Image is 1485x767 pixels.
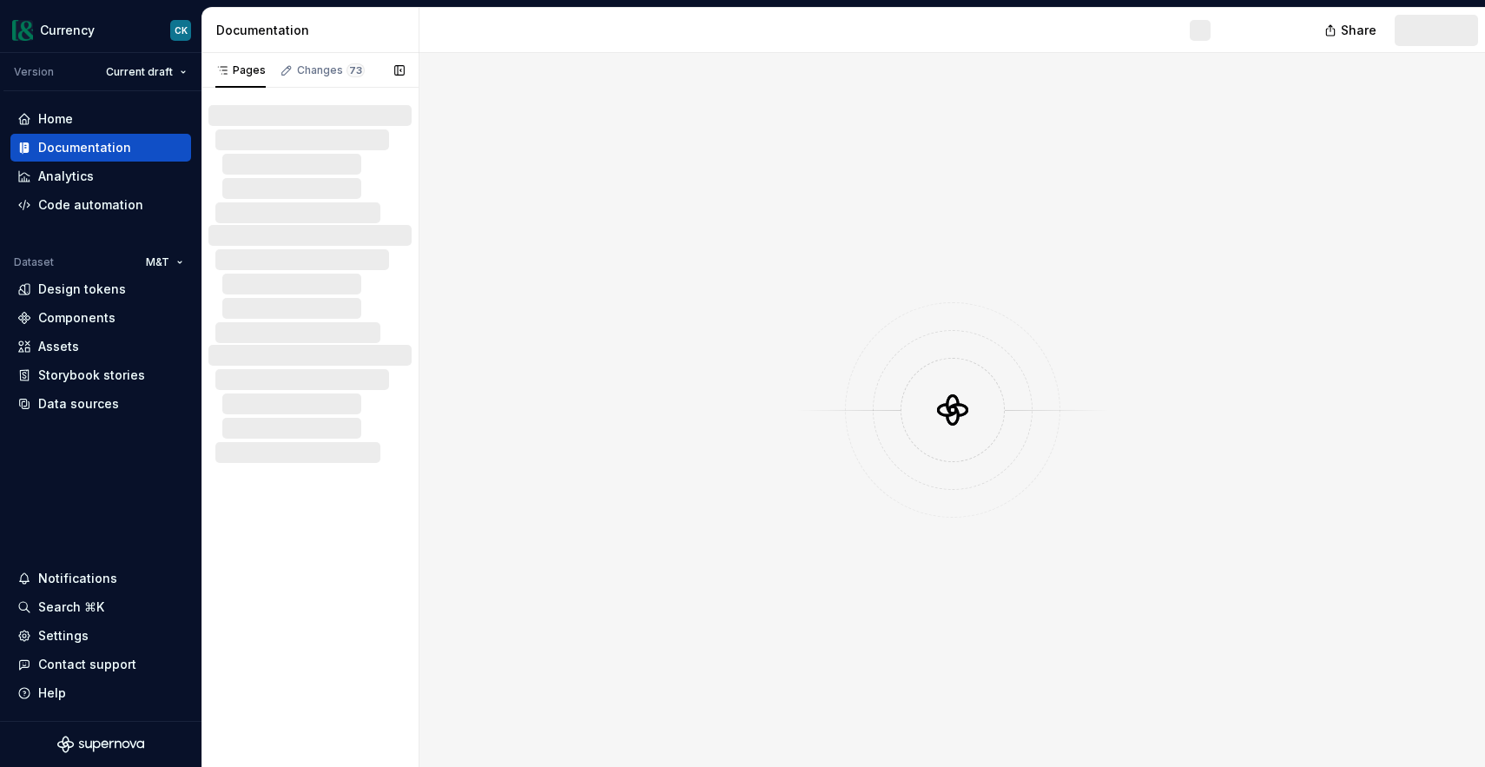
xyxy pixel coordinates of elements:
span: Current draft [106,65,173,79]
button: Notifications [10,565,191,592]
div: Components [38,309,115,327]
button: Contact support [10,651,191,678]
a: Storybook stories [10,361,191,389]
div: Data sources [38,395,119,413]
a: Assets [10,333,191,360]
a: Components [10,304,191,332]
div: Notifications [38,570,117,587]
a: Home [10,105,191,133]
div: Design tokens [38,281,126,298]
span: M&T [146,255,169,269]
div: Pages [215,63,266,77]
div: Analytics [38,168,94,185]
a: Settings [10,622,191,650]
div: Version [14,65,54,79]
img: 77b064d8-59cc-4dbd-8929-60c45737814c.png [12,20,33,41]
div: Search ⌘K [38,598,104,616]
div: Currency [40,22,95,39]
div: Home [38,110,73,128]
a: Design tokens [10,275,191,303]
div: CK [175,23,188,37]
div: Settings [38,627,89,645]
a: Data sources [10,390,191,418]
button: Current draft [98,60,195,84]
a: Code automation [10,191,191,219]
div: Contact support [38,656,136,673]
button: Search ⌘K [10,593,191,621]
div: Documentation [38,139,131,156]
span: Share [1341,22,1376,39]
div: Help [38,684,66,702]
svg: Supernova Logo [57,736,144,753]
a: Analytics [10,162,191,190]
div: Storybook stories [38,367,145,384]
button: M&T [138,250,191,274]
button: CurrencyCK [3,11,198,49]
div: Assets [38,338,79,355]
button: Help [10,679,191,707]
div: Documentation [216,22,412,39]
a: Documentation [10,134,191,162]
div: Dataset [14,255,54,269]
button: Share [1316,15,1388,46]
div: Changes [297,63,365,77]
div: Code automation [38,196,143,214]
span: 73 [346,63,365,77]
